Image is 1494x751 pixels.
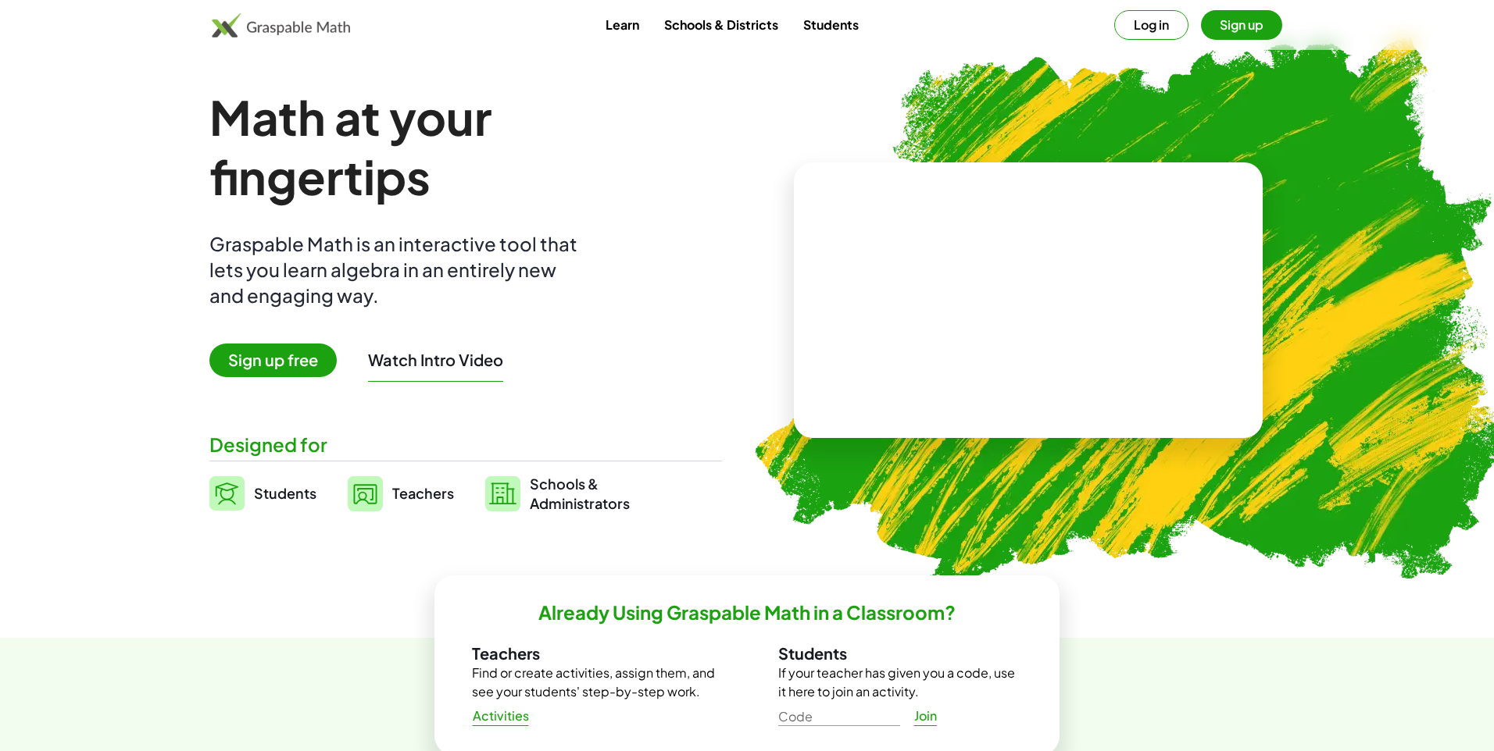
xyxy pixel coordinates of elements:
[209,476,245,511] img: svg%3e
[459,702,541,730] a: Activities
[593,10,652,39] a: Learn
[538,600,956,625] h2: Already Using Graspable Math in a Classroom?
[472,664,716,701] p: Find or create activities, assign them, and see your students' step-by-step work.
[911,242,1146,359] video: What is this? This is dynamic math notation. Dynamic math notation plays a central role in how Gr...
[900,702,950,730] a: Join
[778,664,1022,701] p: If your teacher has given you a code, use it here to join an activity.
[209,474,316,513] a: Students
[209,343,337,377] span: Sign up free
[472,643,716,664] h3: Teachers
[368,350,503,370] button: Watch Intro Video
[254,484,316,502] span: Students
[209,231,584,308] div: Graspable Math is an interactive tool that lets you learn algebra in an entirely new and engaging...
[778,643,1022,664] h3: Students
[791,10,871,39] a: Students
[913,708,937,724] span: Join
[530,474,630,513] span: Schools & Administrators
[348,476,383,511] img: svg%3e
[485,474,630,513] a: Schools &Administrators
[1201,10,1282,40] button: Sign up
[348,474,454,513] a: Teachers
[472,708,529,724] span: Activities
[1114,10,1188,40] button: Log in
[392,484,454,502] span: Teachers
[485,476,520,511] img: svg%3e
[209,432,722,457] div: Designed for
[652,10,791,39] a: Schools & Districts
[209,87,706,206] h1: Math at your fingertips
